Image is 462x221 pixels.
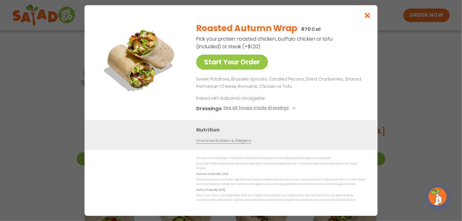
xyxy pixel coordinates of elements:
p: 870 Cal [301,25,321,33]
h3: Nutrition [196,126,368,134]
img: Featured product photo for Roasted Autumn Wrap [98,17,184,103]
a: Download Nutrition & Allergens [196,138,251,144]
img: wpChatIcon [429,188,446,205]
button: Close modal [358,5,377,26]
a: Start Your Order [196,55,268,70]
p: While our menu includes foods that are made without dairy, our restaurants are not dairy free. We... [196,193,365,203]
p: Pick your protein: roasted chicken, buffalo chicken or tofu (included) or steak (+$1.20) [196,35,334,50]
p: Nutrition information is based on our standard recipes and portion sizes. Click Nutrition & Aller... [196,161,365,171]
button: See all house made dressings [223,105,298,112]
strong: Dairy Friendly (DF) [196,188,225,192]
p: We are not an allergen free facility and cannot guarantee the absence of allergens in our foods. [196,156,365,161]
p: Sweet Potatoes, Brussels Sprouts, Candied Pecans, Dried Cranberries, Shaved Parmesan Cheese, Roma... [196,76,363,90]
p: Paired with Balsamic Vinaigrette [196,95,309,102]
strong: Gluten Friendly (GF) [196,172,228,176]
p: While our menu includes ingredients that are made without gluten, our restaurants are not gluten ... [196,177,365,187]
h2: Roasted Autumn Wrap [196,22,298,35]
h3: Dressings [196,105,222,112]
